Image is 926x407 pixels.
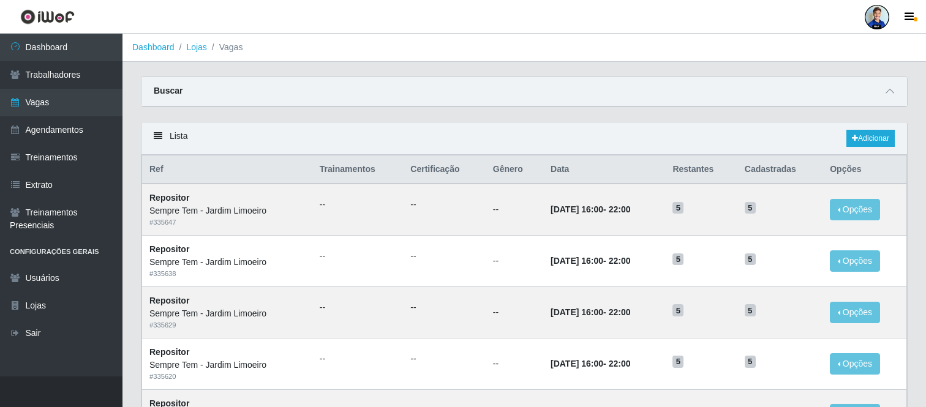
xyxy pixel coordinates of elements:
[320,301,396,314] ul: --
[320,198,396,211] ul: --
[320,353,396,365] ul: --
[745,253,756,266] span: 5
[551,359,630,368] strong: -
[142,155,312,184] th: Ref
[149,244,189,254] strong: Repositor
[745,202,756,214] span: 5
[846,130,895,147] a: Adicionar
[830,250,880,272] button: Opções
[822,155,906,184] th: Opções
[410,353,478,365] ul: --
[672,202,683,214] span: 5
[207,41,243,54] li: Vagas
[609,256,631,266] time: 22:00
[830,353,880,375] button: Opções
[486,184,543,235] td: --
[312,155,403,184] th: Trainamentos
[149,217,305,228] div: # 335647
[410,198,478,211] ul: --
[551,256,630,266] strong: -
[149,307,305,320] div: Sempre Tem - Jardim Limoeiro
[132,42,175,52] a: Dashboard
[672,304,683,316] span: 5
[551,307,603,317] time: [DATE] 16:00
[672,356,683,368] span: 5
[186,42,206,52] a: Lojas
[609,359,631,368] time: 22:00
[486,236,543,287] td: --
[141,122,907,155] div: Lista
[149,256,305,269] div: Sempre Tem - Jardim Limoeiro
[745,356,756,368] span: 5
[486,155,543,184] th: Gênero
[149,296,189,305] strong: Repositor
[609,204,631,214] time: 22:00
[149,347,189,357] strong: Repositor
[551,204,630,214] strong: -
[410,301,478,314] ul: --
[551,307,630,317] strong: -
[745,304,756,316] span: 5
[737,155,822,184] th: Cadastradas
[149,193,189,203] strong: Repositor
[149,269,305,279] div: # 335638
[20,9,75,24] img: CoreUI Logo
[320,250,396,263] ul: --
[486,338,543,389] td: --
[149,320,305,330] div: # 335629
[672,253,683,266] span: 5
[149,372,305,382] div: # 335620
[486,286,543,338] td: --
[665,155,737,184] th: Restantes
[551,256,603,266] time: [DATE] 16:00
[551,359,603,368] time: [DATE] 16:00
[543,155,665,184] th: Data
[122,34,926,62] nav: breadcrumb
[149,359,305,372] div: Sempre Tem - Jardim Limoeiro
[551,204,603,214] time: [DATE] 16:00
[830,199,880,220] button: Opções
[149,204,305,217] div: Sempre Tem - Jardim Limoeiro
[403,155,485,184] th: Certificação
[154,86,183,95] strong: Buscar
[830,302,880,323] button: Opções
[609,307,631,317] time: 22:00
[410,250,478,263] ul: --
